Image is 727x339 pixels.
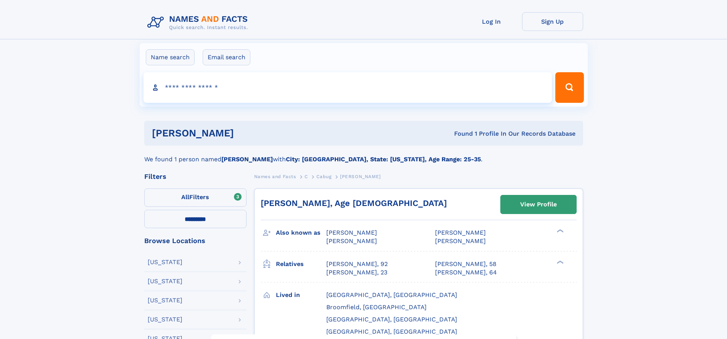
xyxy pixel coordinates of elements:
[326,291,457,298] span: [GEOGRAPHIC_DATA], [GEOGRAPHIC_DATA]
[144,188,247,207] label: Filters
[326,303,427,311] span: Broomfield, [GEOGRAPHIC_DATA]
[144,12,254,33] img: Logo Names and Facts
[305,172,308,181] a: C
[276,258,326,271] h3: Relatives
[148,259,182,265] div: [US_STATE]
[148,297,182,303] div: [US_STATE]
[254,172,296,181] a: Names and Facts
[344,130,575,138] div: Found 1 Profile In Our Records Database
[326,328,457,335] span: [GEOGRAPHIC_DATA], [GEOGRAPHIC_DATA]
[435,260,496,268] a: [PERSON_NAME], 58
[555,229,564,234] div: ❯
[555,72,584,103] button: Search Button
[326,260,388,268] a: [PERSON_NAME], 92
[221,156,273,163] b: [PERSON_NAME]
[181,193,189,201] span: All
[305,174,308,179] span: C
[435,237,486,245] span: [PERSON_NAME]
[148,316,182,323] div: [US_STATE]
[276,226,326,239] h3: Also known as
[326,229,377,236] span: [PERSON_NAME]
[144,146,583,164] div: We found 1 person named with .
[435,229,486,236] span: [PERSON_NAME]
[152,128,344,138] h1: [PERSON_NAME]
[143,72,552,103] input: search input
[261,198,447,208] a: [PERSON_NAME], Age [DEMOGRAPHIC_DATA]
[326,268,387,277] a: [PERSON_NAME], 23
[326,237,377,245] span: [PERSON_NAME]
[461,12,522,31] a: Log In
[520,196,557,213] div: View Profile
[144,173,247,180] div: Filters
[340,174,381,179] span: [PERSON_NAME]
[276,289,326,302] h3: Lived in
[146,49,195,65] label: Name search
[501,195,576,214] a: View Profile
[326,316,457,323] span: [GEOGRAPHIC_DATA], [GEOGRAPHIC_DATA]
[522,12,583,31] a: Sign Up
[555,260,564,264] div: ❯
[144,237,247,244] div: Browse Locations
[203,49,250,65] label: Email search
[316,174,331,179] span: Cabug
[316,172,331,181] a: Cabug
[435,268,497,277] a: [PERSON_NAME], 64
[148,278,182,284] div: [US_STATE]
[286,156,481,163] b: City: [GEOGRAPHIC_DATA], State: [US_STATE], Age Range: 25-35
